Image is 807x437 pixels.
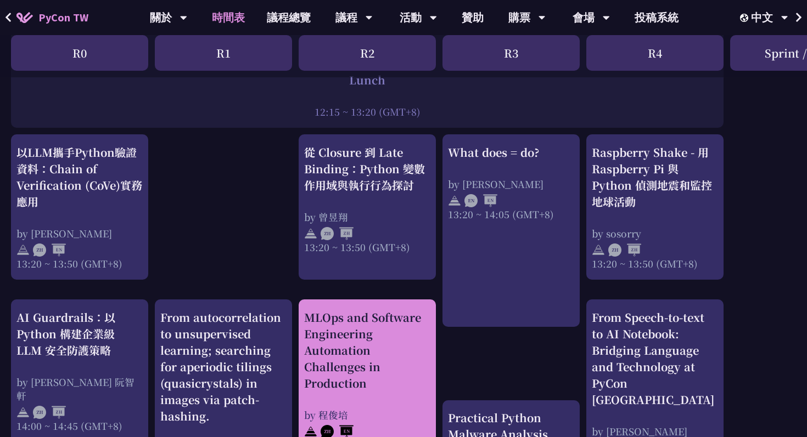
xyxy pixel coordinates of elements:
img: ZHZH.38617ef.svg [321,227,354,240]
div: by sosorry [592,226,718,240]
div: R1 [155,35,292,71]
div: 13:20 ~ 13:50 (GMT+8) [592,257,718,270]
div: by [PERSON_NAME] [448,177,574,191]
img: ZHEN.371966e.svg [33,243,66,257]
div: Raspberry Shake - 用 Raspberry Pi 與 Python 偵測地震和監控地球活動 [592,144,718,210]
div: 以LLM攜手Python驗證資料：Chain of Verification (CoVe)實務應用 [16,144,143,210]
img: ZHZH.38617ef.svg [33,406,66,419]
div: R0 [11,35,148,71]
div: R2 [299,35,436,71]
div: From autocorrelation to unsupervised learning; searching for aperiodic tilings (quasicrystals) in... [160,309,287,424]
div: R4 [586,35,724,71]
div: 13:20 ~ 13:50 (GMT+8) [304,240,430,254]
div: Lunch [16,72,718,88]
div: 12:15 ~ 13:20 (GMT+8) [16,105,718,118]
div: 13:20 ~ 14:05 (GMT+8) [448,207,574,221]
a: PyCon TW [5,4,99,31]
img: svg+xml;base64,PHN2ZyB4bWxucz0iaHR0cDovL3d3dy53My5vcmcvMjAwMC9zdmciIHdpZHRoPSIyNCIgaGVpZ2h0PSIyNC... [448,194,461,207]
span: PyCon TW [38,9,88,26]
img: Home icon of PyCon TW 2025 [16,12,33,23]
img: svg+xml;base64,PHN2ZyB4bWxucz0iaHR0cDovL3d3dy53My5vcmcvMjAwMC9zdmciIHdpZHRoPSIyNCIgaGVpZ2h0PSIyNC... [592,243,605,257]
div: R3 [442,35,580,71]
a: What does = do? by [PERSON_NAME] 13:20 ~ 14:05 (GMT+8) [448,144,574,317]
img: ZHZH.38617ef.svg [608,243,641,257]
div: MLOps and Software Engineering Automation Challenges in Production [304,309,430,391]
div: by [PERSON_NAME] 阮智軒 [16,375,143,402]
div: by [PERSON_NAME] [16,226,143,240]
a: Raspberry Shake - 用 Raspberry Pi 與 Python 偵測地震和監控地球活動 by sosorry 13:20 ~ 13:50 (GMT+8) [592,144,718,270]
div: What does = do? [448,144,574,161]
div: 從 Closure 到 Late Binding：Python 變數作用域與執行行為探討 [304,144,430,194]
div: 14:00 ~ 14:45 (GMT+8) [16,419,143,433]
a: 從 Closure 到 Late Binding：Python 變數作用域與執行行為探討 by 曾昱翔 13:20 ~ 13:50 (GMT+8) [304,144,430,270]
div: 13:20 ~ 13:50 (GMT+8) [16,257,143,270]
div: From Speech-to-text to AI Notebook: Bridging Language and Technology at PyCon [GEOGRAPHIC_DATA] [592,309,718,408]
div: AI Guardrails：以 Python 構建企業級 LLM 安全防護策略 [16,309,143,359]
div: by 程俊培 [304,408,430,422]
img: Locale Icon [740,14,751,22]
img: ENEN.5a408d1.svg [464,194,497,207]
a: 以LLM攜手Python驗證資料：Chain of Verification (CoVe)實務應用 by [PERSON_NAME] 13:20 ~ 13:50 (GMT+8) [16,144,143,270]
img: svg+xml;base64,PHN2ZyB4bWxucz0iaHR0cDovL3d3dy53My5vcmcvMjAwMC9zdmciIHdpZHRoPSIyNCIgaGVpZ2h0PSIyNC... [304,227,317,240]
img: svg+xml;base64,PHN2ZyB4bWxucz0iaHR0cDovL3d3dy53My5vcmcvMjAwMC9zdmciIHdpZHRoPSIyNCIgaGVpZ2h0PSIyNC... [16,406,30,419]
div: by 曾昱翔 [304,210,430,224]
img: svg+xml;base64,PHN2ZyB4bWxucz0iaHR0cDovL3d3dy53My5vcmcvMjAwMC9zdmciIHdpZHRoPSIyNCIgaGVpZ2h0PSIyNC... [16,243,30,257]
